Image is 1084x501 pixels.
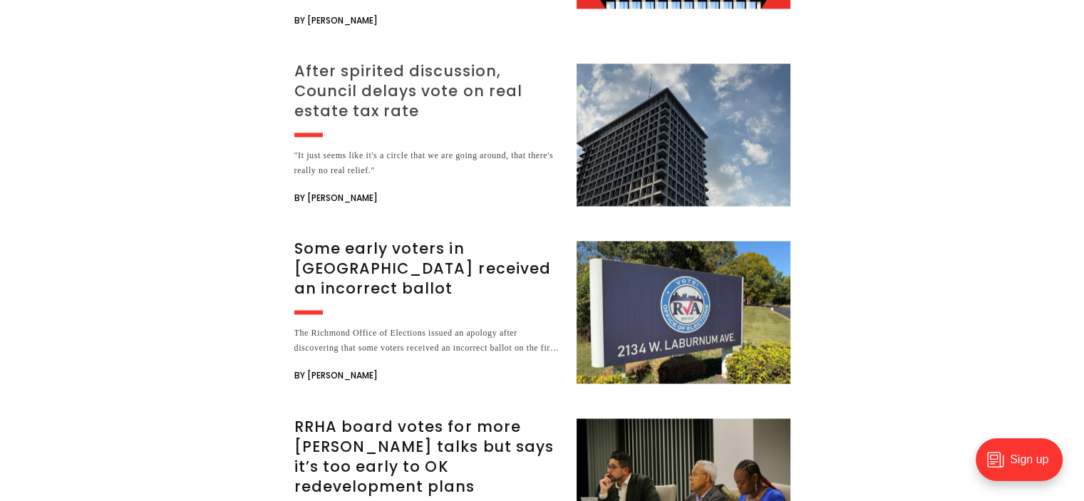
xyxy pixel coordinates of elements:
img: After spirited discussion, Council delays vote on real estate tax rate [577,63,790,206]
span: By [PERSON_NAME] [294,12,378,29]
div: "It just seems like it's a circle that we are going around, that there's really no real relief." [294,148,559,178]
a: After spirited discussion, Council delays vote on real estate tax rate "It just seems like it's a... [294,63,790,207]
h3: After spirited discussion, Council delays vote on real estate tax rate [294,61,559,121]
a: Some early voters in [GEOGRAPHIC_DATA] received an incorrect ballot The Richmond Office of Electi... [294,241,790,384]
div: The Richmond Office of Elections issued an apology after discovering that some voters received an... [294,326,559,356]
span: By [PERSON_NAME] [294,190,378,207]
iframe: portal-trigger [964,431,1084,501]
h3: Some early voters in [GEOGRAPHIC_DATA] received an incorrect ballot [294,239,559,299]
span: By [PERSON_NAME] [294,367,378,384]
img: Some early voters in Richmond received an incorrect ballot [577,241,790,383]
h3: RRHA board votes for more [PERSON_NAME] talks but says it’s too early to OK redevelopment plans [294,416,559,496]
